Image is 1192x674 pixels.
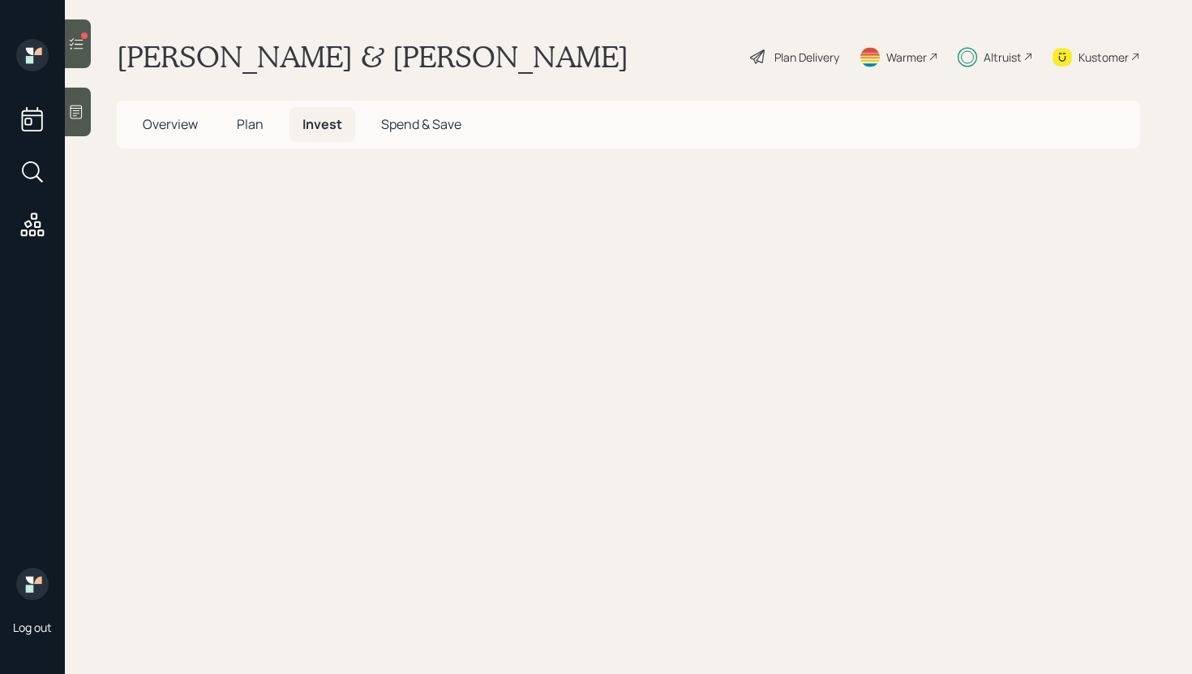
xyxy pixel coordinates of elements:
[381,115,461,133] span: Spend & Save
[16,568,49,600] img: retirable_logo.png
[117,39,628,75] h1: [PERSON_NAME] & [PERSON_NAME]
[1078,49,1129,66] div: Kustomer
[886,49,927,66] div: Warmer
[774,49,839,66] div: Plan Delivery
[143,115,198,133] span: Overview
[13,620,52,635] div: Log out
[237,115,264,133] span: Plan
[984,49,1022,66] div: Altruist
[302,115,342,133] span: Invest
